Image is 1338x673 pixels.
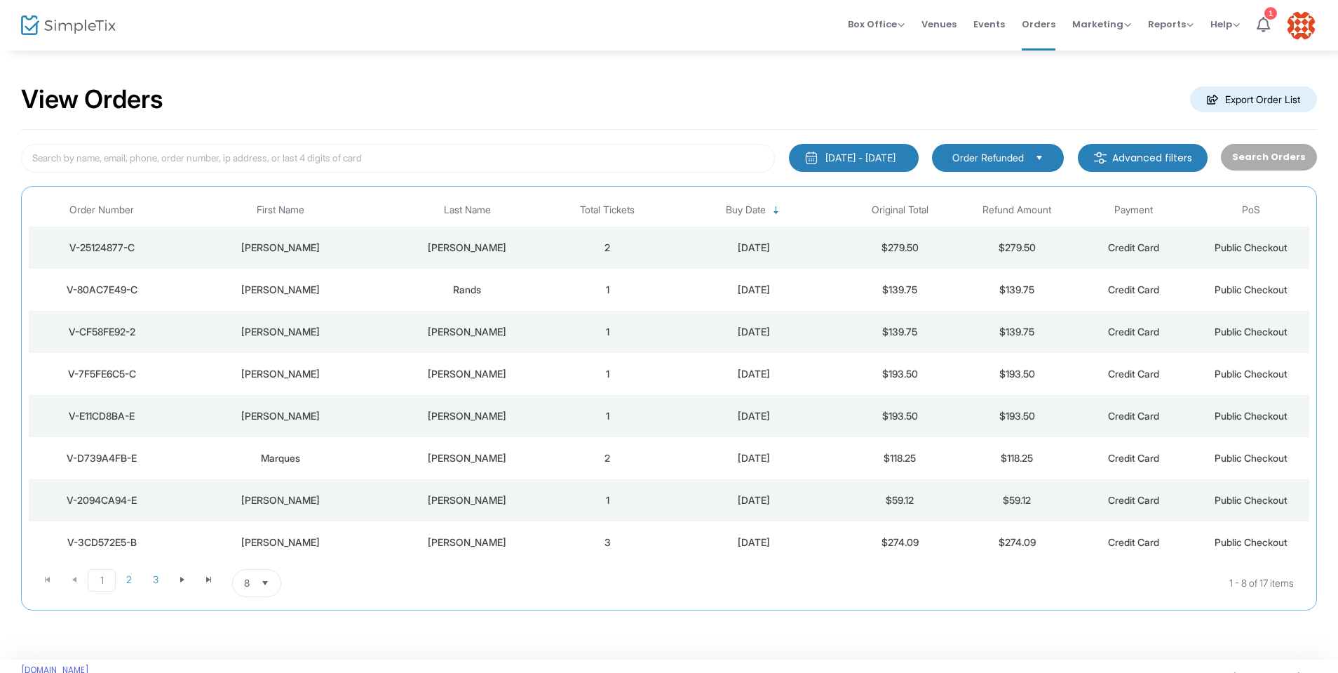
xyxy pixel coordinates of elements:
span: Go to the last page [196,569,222,590]
td: 2 [549,227,666,269]
h2: View Orders [21,84,163,115]
div: 7/28/2025 [670,367,838,381]
m-button: Export Order List [1190,86,1317,112]
div: Lorri [178,367,381,381]
span: PoS [1242,204,1260,216]
div: 7/27/2025 [670,409,838,423]
span: Order Refunded [952,151,1024,165]
span: Public Checkout [1215,452,1288,464]
span: Public Checkout [1215,284,1288,295]
span: Payment [1114,204,1153,216]
div: Schroeder [389,367,546,381]
span: Venues [921,6,957,42]
span: Order Number [69,204,134,216]
td: $274.09 [842,521,959,564]
td: $274.09 [959,521,1076,564]
th: Original Total [842,194,959,227]
img: filter [1093,151,1107,165]
span: Orders [1022,6,1055,42]
div: 8/4/2025 [670,325,838,339]
span: Go to the last page [203,574,215,585]
div: 7/24/2025 [670,535,838,549]
span: Credit Card [1108,241,1159,253]
div: Data table [29,194,1309,564]
span: Buy Date [726,204,766,216]
td: $139.75 [959,311,1076,353]
div: Beedle [389,493,546,507]
span: Help [1210,18,1240,31]
div: Marques [178,451,381,465]
div: Cassandra [178,493,381,507]
div: Chaudoin [389,241,546,255]
span: Go to the next page [177,574,188,585]
td: $139.75 [959,269,1076,311]
td: 3 [549,521,666,564]
div: V-3CD572E5-B [32,535,171,549]
button: Select [1029,150,1049,166]
th: Total Tickets [549,194,666,227]
td: $139.75 [842,269,959,311]
div: V-E11CD8BA-E [32,409,171,423]
th: Refund Amount [959,194,1076,227]
span: Reports [1148,18,1194,31]
div: 7/26/2025 [670,451,838,465]
div: V-25124877-C [32,241,171,255]
div: Snedeker [389,535,546,549]
span: Page 1 [88,569,116,592]
div: V-CF58FE92-2 [32,325,171,339]
span: 8 [244,576,250,590]
td: $279.50 [842,227,959,269]
kendo-pager-info: 1 - 8 of 17 items [421,569,1294,597]
span: Credit Card [1108,410,1159,422]
td: $139.75 [842,311,959,353]
td: 2 [549,437,666,479]
span: Public Checkout [1215,241,1288,253]
td: 1 [549,395,666,437]
div: V-D739A4FB-E [32,451,171,465]
td: $59.12 [959,479,1076,521]
div: Woods [389,451,546,465]
div: Becky [178,535,381,549]
td: 1 [549,479,666,521]
div: Lorri [178,409,381,423]
div: V-7F5FE6C5-C [32,367,171,381]
div: 8/5/2025 [670,241,838,255]
span: Public Checkout [1215,326,1288,338]
td: 1 [549,269,666,311]
span: Public Checkout [1215,410,1288,422]
td: $193.50 [842,353,959,395]
div: 7/25/2025 [670,493,838,507]
button: [DATE] - [DATE] [789,144,919,172]
span: Events [973,6,1005,42]
span: Sortable [771,205,782,216]
td: $118.25 [959,437,1076,479]
td: $279.50 [959,227,1076,269]
span: Last Name [444,204,491,216]
td: 1 [549,311,666,353]
td: 1 [549,353,666,395]
span: Public Checkout [1215,368,1288,380]
td: $193.50 [959,353,1076,395]
span: Box Office [848,18,905,31]
div: 8/4/2025 [670,283,838,297]
span: Credit Card [1108,494,1159,506]
div: V-80AC7E49-C [32,283,171,297]
span: Public Checkout [1215,494,1288,506]
span: Page 3 [142,569,169,590]
div: Jennie [178,283,381,297]
div: Schroeder [389,409,546,423]
div: V-2094CA94-E [32,493,171,507]
span: Public Checkout [1215,536,1288,548]
div: [DATE] - [DATE] [825,151,896,165]
input: Search by name, email, phone, order number, ip address, or last 4 digits of card [21,144,775,173]
div: Amy [178,325,381,339]
span: Credit Card [1108,326,1159,338]
m-button: Advanced filters [1078,144,1208,172]
span: Go to the next page [169,569,196,590]
td: $59.12 [842,479,959,521]
img: monthly [804,151,818,165]
span: Credit Card [1108,368,1159,380]
span: Page 2 [116,569,142,590]
span: Credit Card [1108,536,1159,548]
span: Marketing [1072,18,1131,31]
